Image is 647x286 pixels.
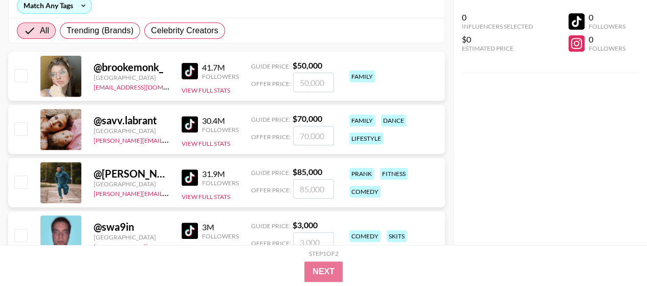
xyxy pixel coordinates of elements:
strong: $ 3,000 [293,220,318,230]
div: Influencers Selected [462,23,533,30]
span: Guide Price: [251,116,291,123]
strong: $ 70,000 [293,114,322,123]
div: @ [PERSON_NAME].[PERSON_NAME] [94,167,169,180]
div: Estimated Price [462,45,533,52]
a: [EMAIL_ADDRESS][DOMAIN_NAME] [94,81,196,91]
strong: $ 85,000 [293,167,322,177]
div: comedy [349,186,381,197]
div: @ brookemonk_ [94,61,169,74]
span: Guide Price: [251,222,291,230]
button: View Full Stats [182,86,230,94]
div: 30.4M [202,116,239,126]
div: 3M [202,222,239,232]
div: [GEOGRAPHIC_DATA] [94,180,169,188]
div: @ savv.labrant [94,114,169,127]
span: Celebrity Creators [151,25,218,37]
input: 85,000 [293,179,334,199]
div: Followers [202,126,239,134]
div: 31.9M [202,169,239,179]
div: comedy [349,230,381,242]
div: 41.7M [202,62,239,73]
button: View Full Stats [182,140,230,147]
div: fitness [380,168,408,180]
img: TikTok [182,223,198,239]
div: Followers [202,232,239,240]
div: 0 [589,34,626,45]
span: Offer Price: [251,133,291,141]
span: Trending (Brands) [66,25,133,37]
div: [GEOGRAPHIC_DATA] [94,127,169,135]
div: @ swa9in [94,221,169,233]
div: Step 1 of 2 [309,250,339,257]
span: All [40,25,49,37]
button: View Full Stats [182,193,230,201]
div: 0 [462,12,533,23]
div: skits [387,230,407,242]
div: Followers [202,73,239,80]
div: [GEOGRAPHIC_DATA] [94,233,169,241]
span: Guide Price: [251,169,291,177]
input: 70,000 [293,126,334,145]
iframe: Drift Widget Chat Controller [596,235,635,274]
div: dance [381,115,406,126]
img: TikTok [182,116,198,133]
img: TikTok [182,63,198,79]
input: 3,000 [293,232,334,252]
div: Followers [589,45,626,52]
div: [GEOGRAPHIC_DATA] [94,74,169,81]
div: family [349,71,375,82]
div: prank [349,168,374,180]
div: $0 [462,34,533,45]
span: Offer Price: [251,80,291,87]
span: Guide Price: [251,62,291,70]
div: 0 [589,12,626,23]
span: Offer Price: [251,239,291,247]
div: Followers [589,23,626,30]
a: [PERSON_NAME][EMAIL_ADDRESS][DOMAIN_NAME] [94,188,245,197]
button: Next [304,261,343,282]
img: TikTok [182,169,198,186]
strong: $ 50,000 [293,60,322,70]
span: Offer Price: [251,186,291,194]
div: lifestyle [349,133,383,144]
input: 50,000 [293,73,334,92]
div: Followers [202,179,239,187]
div: family [349,115,375,126]
a: [PERSON_NAME][EMAIL_ADDRESS][DOMAIN_NAME] [94,135,245,144]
